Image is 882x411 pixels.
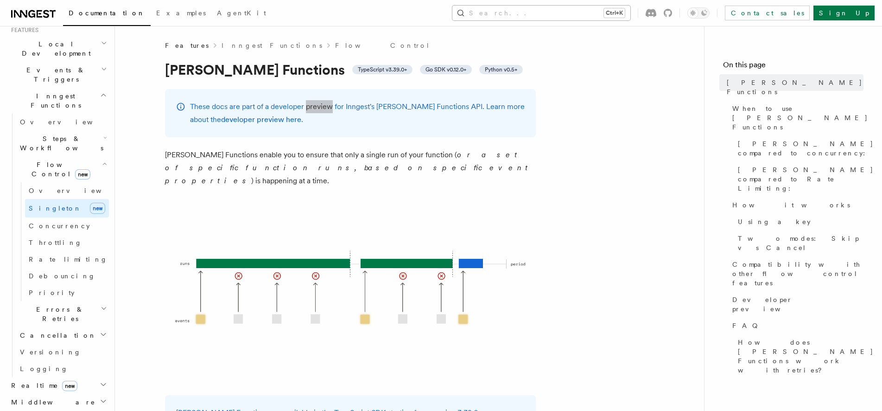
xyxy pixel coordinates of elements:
[732,321,762,330] span: FAQ
[729,256,863,291] a: Compatibility with other flow control features
[151,3,211,25] a: Examples
[20,118,115,126] span: Overview
[729,291,863,317] a: Developer preview
[29,272,95,280] span: Debouncing
[734,334,863,379] a: How does [PERSON_NAME] Functions work with retries?
[7,114,109,377] div: Inngest Functions
[16,301,109,327] button: Errors & Retries
[7,381,77,390] span: Realtime
[734,213,863,230] a: Using a key
[16,331,96,340] span: Cancellation
[7,398,95,407] span: Middleware
[738,338,874,375] span: How does [PERSON_NAME] Functions work with retries?
[723,59,863,74] h4: On this page
[729,317,863,334] a: FAQ
[738,165,874,193] span: [PERSON_NAME] compared to Rate Limiting:
[222,41,322,50] a: Inngest Functions
[725,6,810,20] a: Contact sales
[165,61,536,78] h1: [PERSON_NAME] Functions
[16,130,109,156] button: Steps & Workflows
[25,251,109,268] a: Rate limiting
[16,134,103,153] span: Steps & Workflows
[25,268,109,284] a: Debouncing
[7,26,38,34] span: Features
[221,115,301,124] a: developer preview here
[29,289,75,296] span: Priority
[16,114,109,130] a: Overview
[727,78,863,96] span: [PERSON_NAME] Functions
[29,256,108,263] span: Rate limiting
[211,3,272,25] a: AgentKit
[738,234,863,252] span: Two modes: Skip vs Cancel
[16,182,109,301] div: Flow Controlnew
[29,239,82,246] span: Throttling
[62,381,77,391] span: new
[217,9,266,17] span: AgentKit
[16,360,109,377] a: Logging
[25,284,109,301] a: Priority
[729,100,863,135] a: When to use [PERSON_NAME] Functions
[16,327,109,344] button: Cancellation
[16,160,102,179] span: Flow Control
[734,230,863,256] a: Two modes: Skip vs Cancel
[732,295,863,314] span: Developer preview
[25,199,109,218] a: Singletonnew
[729,197,863,213] a: How it works
[90,203,105,214] span: new
[7,91,100,110] span: Inngest Functions
[25,218,109,234] a: Concurrency
[25,234,109,251] a: Throttling
[7,39,101,58] span: Local Development
[20,365,68,372] span: Logging
[16,344,109,360] a: Versioning
[604,8,625,18] kbd: Ctrl+K
[7,36,109,62] button: Local Development
[7,88,109,114] button: Inngest Functions
[190,100,525,126] p: These docs are part of a developer preview for Inngest's [PERSON_NAME] Functions API. Learn more ...
[7,62,109,88] button: Events & Triggers
[687,7,710,19] button: Toggle dark mode
[25,182,109,199] a: Overview
[16,305,101,323] span: Errors & Retries
[738,139,874,158] span: [PERSON_NAME] compared to concurrency:
[63,3,151,26] a: Documentation
[165,199,536,384] img: Singleton Functions only process one run at a time.
[723,74,863,100] a: [PERSON_NAME] Functions
[20,348,81,356] span: Versioning
[16,156,109,182] button: Flow Controlnew
[69,9,145,17] span: Documentation
[165,148,536,187] p: [PERSON_NAME] Functions enable you to ensure that only a single run of your function ( ) is happe...
[7,394,109,411] button: Middleware
[29,205,82,212] span: Singleton
[358,66,407,73] span: TypeScript v3.39.0+
[156,9,206,17] span: Examples
[732,104,868,132] span: When to use [PERSON_NAME] Functions
[29,222,90,230] span: Concurrency
[425,66,466,73] span: Go SDK v0.12.0+
[165,41,209,50] span: Features
[732,200,850,210] span: How it works
[29,187,124,194] span: Overview
[485,66,517,73] span: Python v0.5+
[734,135,863,161] a: [PERSON_NAME] compared to concurrency:
[452,6,630,20] button: Search...Ctrl+K
[7,65,101,84] span: Events & Triggers
[335,41,430,50] a: Flow Control
[7,377,109,394] button: Realtimenew
[732,260,863,288] span: Compatibility with other flow control features
[813,6,875,20] a: Sign Up
[75,169,90,180] span: new
[738,217,811,226] span: Using a key
[734,161,863,197] a: [PERSON_NAME] compared to Rate Limiting:
[165,150,532,185] em: or a set of specific function runs, based on specific event properties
